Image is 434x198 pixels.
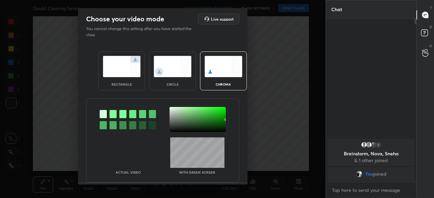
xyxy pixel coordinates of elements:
[366,141,372,148] img: default.png
[373,171,387,177] span: joined
[108,83,135,86] div: rectangle
[86,15,164,23] h2: Choose your video mode
[116,171,141,174] p: Actual Video
[179,171,215,174] p: With green screen
[332,158,411,163] p: & 1 other joined
[210,83,237,86] div: chroma
[375,141,382,148] div: 1
[86,26,196,38] p: You cannot change this setting after you have started the class
[154,56,192,77] img: circleScreenIcon.acc0effb.svg
[332,151,411,156] p: Brainstorm, Nova, Sneha
[361,141,368,148] img: default.png
[365,171,373,177] span: You
[103,56,141,77] img: normalScreenIcon.ae25ed63.svg
[429,43,432,48] p: G
[430,5,432,10] p: T
[159,83,186,86] div: circle
[211,17,234,21] h5: Live support
[370,141,377,148] img: acb6848266164546a0003715038ae187.jpg
[204,56,242,77] img: chromaScreenIcon.c19ab0a0.svg
[326,0,348,18] p: Chat
[356,171,362,177] img: 1c77a709700e4161a58d8af47c821b1c.jpg
[326,137,416,182] div: grid
[430,24,432,29] p: D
